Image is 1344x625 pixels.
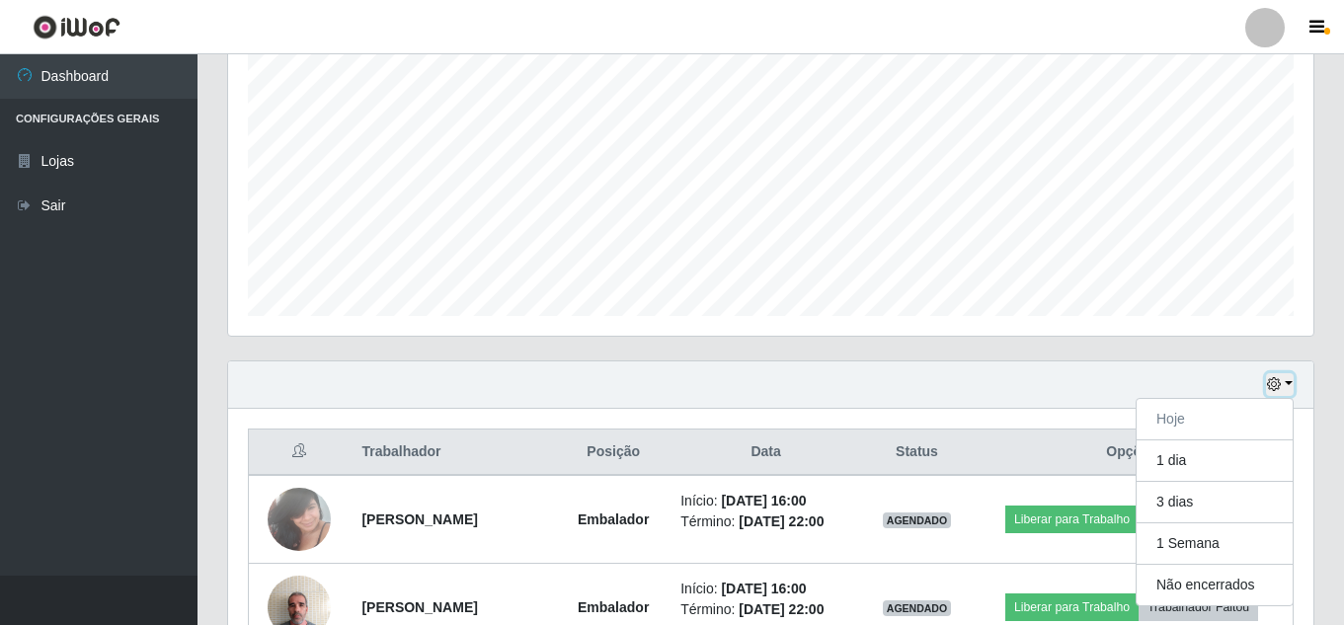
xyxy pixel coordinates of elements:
[1137,565,1293,605] button: Não encerrados
[350,430,558,476] th: Trabalhador
[721,581,806,596] time: [DATE] 16:00
[971,430,1294,476] th: Opções
[1137,440,1293,482] button: 1 dia
[680,491,851,511] li: Início:
[721,493,806,508] time: [DATE] 16:00
[680,579,851,599] li: Início:
[739,601,824,617] time: [DATE] 22:00
[669,430,863,476] th: Data
[578,511,649,527] strong: Embalador
[558,430,669,476] th: Posição
[883,512,952,528] span: AGENDADO
[1005,506,1139,533] button: Liberar para Trabalho
[1137,482,1293,523] button: 3 dias
[883,600,952,616] span: AGENDADO
[1137,399,1293,440] button: Hoje
[739,513,824,529] time: [DATE] 22:00
[268,477,331,561] img: 1706050148347.jpeg
[33,15,120,39] img: CoreUI Logo
[1137,523,1293,565] button: 1 Semana
[680,599,851,620] li: Término:
[1005,593,1139,621] button: Liberar para Trabalho
[361,599,477,615] strong: [PERSON_NAME]
[863,430,971,476] th: Status
[680,511,851,532] li: Término:
[361,511,477,527] strong: [PERSON_NAME]
[1139,593,1258,621] button: Trabalhador Faltou
[578,599,649,615] strong: Embalador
